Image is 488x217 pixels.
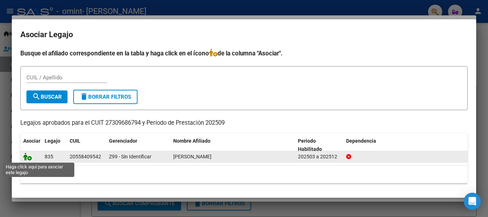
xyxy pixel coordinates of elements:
[109,154,151,159] span: Z99 - Sin Identificar
[45,138,60,144] span: Legajo
[73,90,138,104] button: Borrar Filtros
[67,133,106,157] datatable-header-cell: CUIL
[464,193,481,210] div: Open Intercom Messenger
[20,49,468,58] h4: Busque el afiliado correspondiente en la tabla y haga click en el ícono de la columna "Asociar".
[295,133,343,157] datatable-header-cell: Periodo Habilitado
[20,28,468,41] h2: Asociar Legajo
[45,154,53,159] span: 835
[32,92,41,101] mat-icon: search
[106,133,170,157] datatable-header-cell: Gerenciador
[80,94,131,100] span: Borrar Filtros
[20,166,468,183] div: 1 registros
[173,154,211,159] span: QUEVEDO ROMERO FAUSTO
[70,153,101,161] div: 20558409542
[170,133,295,157] datatable-header-cell: Nombre Afiliado
[343,133,468,157] datatable-header-cell: Dependencia
[26,90,68,103] button: Buscar
[80,92,88,101] mat-icon: delete
[298,153,340,161] div: 202503 a 202512
[298,138,322,152] span: Periodo Habilitado
[346,138,376,144] span: Dependencia
[42,133,67,157] datatable-header-cell: Legajo
[23,138,40,144] span: Asociar
[20,133,42,157] datatable-header-cell: Asociar
[32,94,62,100] span: Buscar
[109,138,137,144] span: Gerenciador
[20,119,468,128] p: Legajos aprobados para el CUIT 27309686794 y Período de Prestación 202509
[173,138,210,144] span: Nombre Afiliado
[70,138,80,144] span: CUIL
